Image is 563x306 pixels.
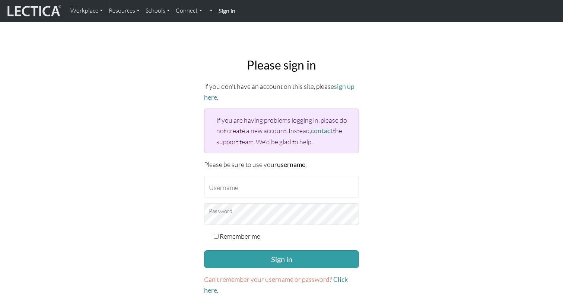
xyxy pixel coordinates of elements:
a: Workplace [67,3,106,19]
input: Username [204,176,359,197]
p: . [204,274,359,296]
strong: Sign in [219,7,235,14]
p: Please be sure to use your . [204,159,359,170]
img: lecticalive [6,4,61,18]
a: Connect [173,3,205,19]
label: Remember me [220,231,260,241]
a: contact [311,127,333,135]
a: Resources [106,3,143,19]
div: If you are having problems logging in, please do not create a new account. Instead, the support t... [204,109,359,153]
strong: username [277,161,305,168]
p: If you don't have an account on this site, please . [204,81,359,103]
button: Sign in [204,250,359,268]
span: Can't remember your username or password? [204,275,332,283]
a: Schools [143,3,173,19]
h2: Please sign in [204,58,359,72]
a: Sign in [216,3,238,19]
